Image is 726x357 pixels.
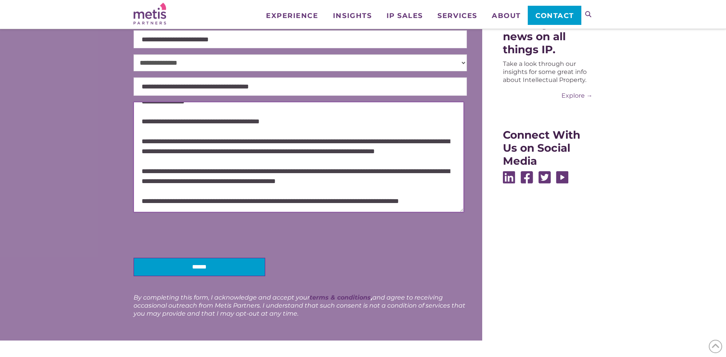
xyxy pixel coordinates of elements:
[556,171,568,183] img: Youtube
[503,60,592,84] div: Take a look through our insights for some great info about Intellectual Property.
[709,340,722,353] span: Back to Top
[333,12,372,19] span: Insights
[520,171,533,183] img: Facebook
[387,12,423,19] span: IP Sales
[503,4,592,56] div: Explore our site for insights and news on all things IP.
[503,92,592,100] a: Explore →
[528,6,581,25] a: Contact
[437,12,477,19] span: Services
[310,294,372,301] strong: ,
[492,12,521,19] span: About
[134,218,250,248] iframe: reCAPTCHA
[503,171,515,183] img: Linkedin
[134,3,166,25] img: Metis Partners
[266,12,318,19] span: Experience
[538,171,551,183] img: Twitter
[535,12,574,19] span: Contact
[310,294,371,301] a: terms & conditions
[134,294,465,317] em: By completing this form, I acknowledge and accept your and agree to receiving occasional outreach...
[503,128,592,167] div: Connect With Us on Social Media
